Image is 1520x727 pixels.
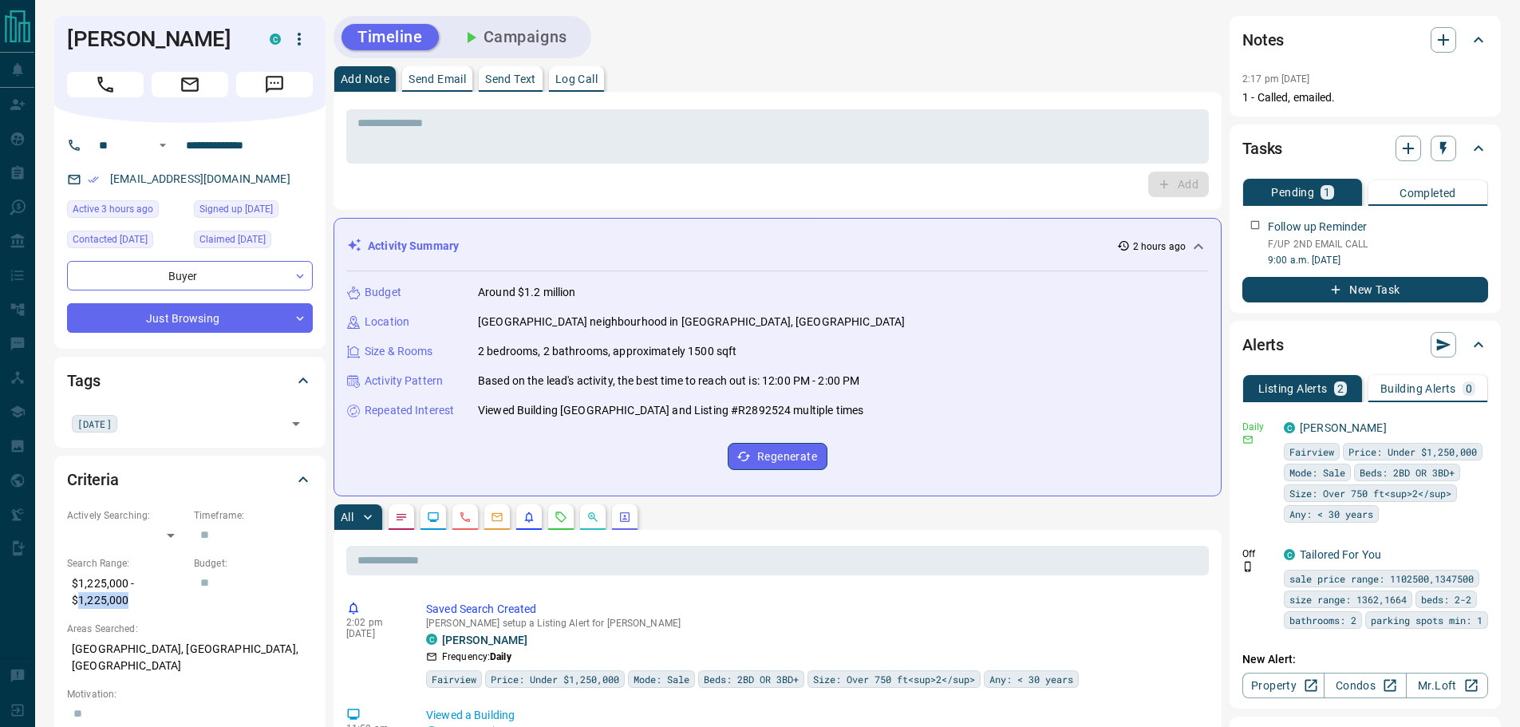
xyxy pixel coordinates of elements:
[555,511,567,524] svg: Requests
[67,200,186,223] div: Mon Sep 15 2025
[1242,332,1284,358] h2: Alerts
[341,73,389,85] p: Add Note
[1380,383,1456,394] p: Building Alerts
[1242,27,1284,53] h2: Notes
[1421,591,1471,607] span: beds: 2-2
[395,511,408,524] svg: Notes
[1271,187,1314,198] p: Pending
[1300,548,1381,561] a: Tailored For You
[67,467,119,492] h2: Criteria
[347,231,1208,261] div: Activity Summary2 hours ago
[555,73,598,85] p: Log Call
[1289,485,1451,501] span: Size: Over 750 ft<sup>2</sup>
[1242,651,1488,668] p: New Alert:
[153,136,172,155] button: Open
[426,634,437,645] div: condos.ca
[1284,549,1295,560] div: condos.ca
[618,511,631,524] svg: Agent Actions
[1284,422,1295,433] div: condos.ca
[194,556,313,571] p: Budget:
[67,362,313,400] div: Tags
[368,238,459,255] p: Activity Summary
[1258,383,1328,394] p: Listing Alerts
[1242,277,1488,302] button: New Task
[1360,464,1455,480] span: Beds: 2BD OR 3BD+
[110,172,290,185] a: [EMAIL_ADDRESS][DOMAIN_NAME]
[478,373,859,389] p: Based on the lead's activity, the best time to reach out is: 12:00 PM - 2:00 PM
[365,343,433,360] p: Size & Rooms
[1242,547,1274,561] p: Off
[73,231,148,247] span: Contacted [DATE]
[523,511,535,524] svg: Listing Alerts
[67,261,313,290] div: Buyer
[199,201,273,217] span: Signed up [DATE]
[478,284,576,301] p: Around $1.2 million
[490,651,511,662] strong: Daily
[1324,187,1330,198] p: 1
[346,628,402,639] p: [DATE]
[365,284,401,301] p: Budget
[989,671,1073,687] span: Any: < 30 years
[485,73,536,85] p: Send Text
[1242,129,1488,168] div: Tasks
[1289,444,1334,460] span: Fairview
[1242,21,1488,59] div: Notes
[478,402,863,419] p: Viewed Building [GEOGRAPHIC_DATA] and Listing #R2892524 multiple times
[67,508,186,523] p: Actively Searching:
[365,402,454,419] p: Repeated Interest
[236,72,313,97] span: Message
[1268,253,1488,267] p: 9:00 a.m. [DATE]
[67,26,246,52] h1: [PERSON_NAME]
[1324,673,1406,698] a: Condos
[704,671,799,687] span: Beds: 2BD OR 3BD+
[270,34,281,45] div: condos.ca
[427,511,440,524] svg: Lead Browsing Activity
[426,601,1202,618] p: Saved Search Created
[1242,673,1325,698] a: Property
[478,314,905,330] p: [GEOGRAPHIC_DATA] neighbourhood in [GEOGRAPHIC_DATA], [GEOGRAPHIC_DATA]
[432,671,476,687] span: Fairview
[194,508,313,523] p: Timeframe:
[1289,571,1474,587] span: sale price range: 1102500,1347500
[442,650,511,664] p: Frequency:
[1371,612,1482,628] span: parking spots min: 1
[1242,136,1282,161] h2: Tasks
[1242,89,1488,106] p: 1 - Called, emailed.
[67,687,313,701] p: Motivation:
[341,512,353,523] p: All
[365,373,443,389] p: Activity Pattern
[491,671,619,687] span: Price: Under $1,250,000
[813,671,975,687] span: Size: Over 750 ft<sup>2</sup>
[1242,561,1254,572] svg: Push Notification Only
[1133,239,1186,254] p: 2 hours ago
[285,413,307,435] button: Open
[67,622,313,636] p: Areas Searched:
[1242,73,1310,85] p: 2:17 pm [DATE]
[1242,434,1254,445] svg: Email
[1348,444,1477,460] span: Price: Under $1,250,000
[67,72,144,97] span: Call
[445,24,583,50] button: Campaigns
[1300,421,1387,434] a: [PERSON_NAME]
[1268,219,1367,235] p: Follow up Reminder
[73,201,153,217] span: Active 3 hours ago
[1289,506,1373,522] span: Any: < 30 years
[365,314,409,330] p: Location
[426,618,1202,629] p: [PERSON_NAME] setup a Listing Alert for [PERSON_NAME]
[442,634,527,646] a: [PERSON_NAME]
[194,231,313,253] div: Sun Sep 14 2025
[1466,383,1472,394] p: 0
[1289,591,1407,607] span: size range: 1362,1664
[634,671,689,687] span: Mode: Sale
[1289,464,1345,480] span: Mode: Sale
[152,72,228,97] span: Email
[77,416,112,432] span: [DATE]
[67,368,100,393] h2: Tags
[342,24,439,50] button: Timeline
[1242,420,1274,434] p: Daily
[1289,612,1356,628] span: bathrooms: 2
[491,511,503,524] svg: Emails
[426,707,1202,724] p: Viewed a Building
[67,571,186,614] p: $1,225,000 - $1,225,000
[1400,188,1456,199] p: Completed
